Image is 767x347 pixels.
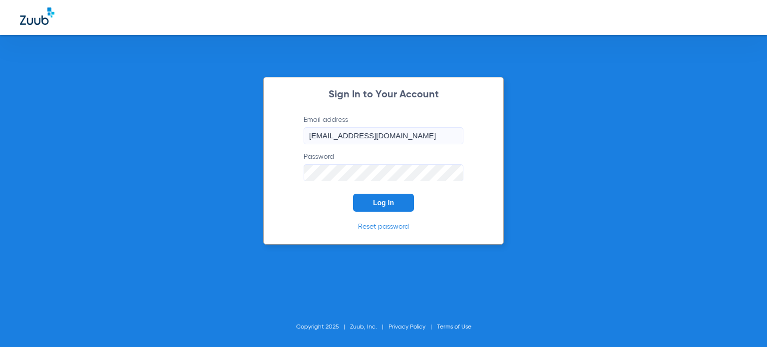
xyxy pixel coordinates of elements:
[289,90,478,100] h2: Sign In to Your Account
[388,324,425,330] a: Privacy Policy
[353,194,414,212] button: Log In
[437,324,471,330] a: Terms of Use
[304,127,463,144] input: Email address
[296,322,350,332] li: Copyright 2025
[20,7,54,25] img: Zuub Logo
[304,115,463,144] label: Email address
[304,164,463,181] input: Password
[373,199,394,207] span: Log In
[717,299,767,347] iframe: Chat Widget
[350,322,388,332] li: Zuub, Inc.
[304,152,463,181] label: Password
[358,223,409,230] a: Reset password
